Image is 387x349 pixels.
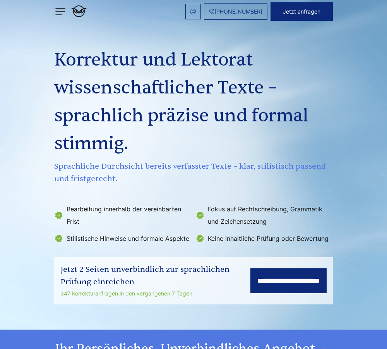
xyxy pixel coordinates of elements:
span: Sprachliche Durchsicht bereits verfasster Texte – klar, stilistisch passend und fristgerecht. [54,160,333,185]
img: menu [54,5,67,18]
li: Bearbeitung innerhalb der vereinbarten Frist [54,203,191,228]
li: Stilistische Hinweise und formale Aspekte [54,232,191,245]
li: Fokus auf Rechtschreibung, Grammatik und Zeichensetzung [195,203,332,228]
img: email [190,9,196,15]
span: [PHONE_NUMBER] [214,9,262,15]
div: 347 Korrekturanfragen in den vergangenen 7 Tagen [60,289,250,298]
button: Jetzt anfragen [271,2,333,21]
li: Keine inhaltliche Prüfung oder Bewertung [195,232,332,245]
div: Jetzt 2 Seiten unverbindlich zur sprachlichen Prüfung einreichen [60,263,250,288]
img: Phone [209,9,214,14]
img: logo [71,5,87,17]
h1: Korrektur und Lektorat wissenschaftlicher Texte – sprachlich präzise und formal stimmig. [54,46,333,158]
a: [PHONE_NUMBER] [204,3,267,20]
